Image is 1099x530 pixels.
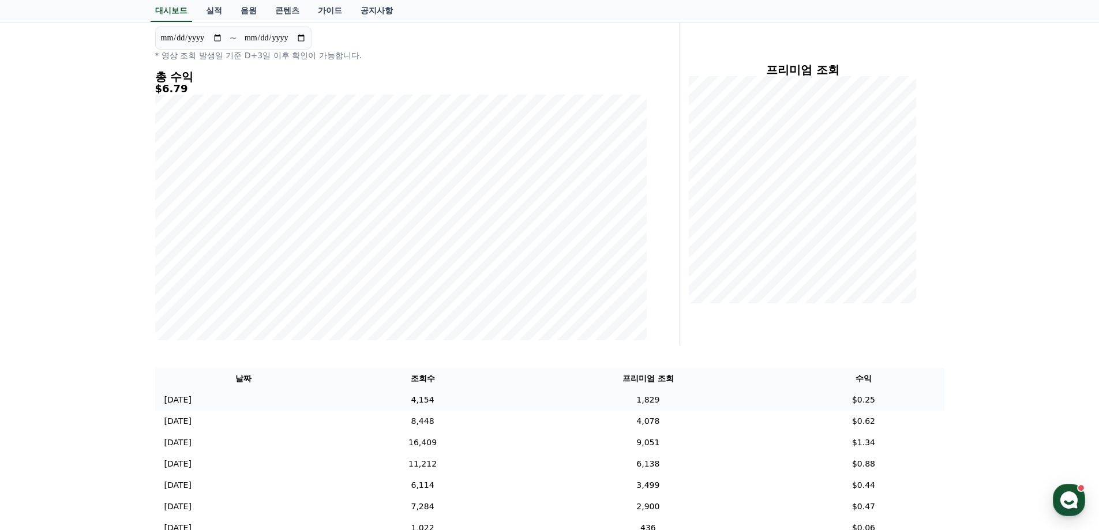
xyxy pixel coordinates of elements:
a: 설정 [149,366,222,394]
p: * 영상 조회 발생일 기준 D+3일 이후 확인이 가능합니다. [155,50,647,61]
th: 날짜 [155,368,332,389]
td: 3,499 [513,475,783,496]
td: 4,078 [513,411,783,432]
td: $0.25 [783,389,944,411]
td: $1.34 [783,432,944,453]
td: $0.44 [783,475,944,496]
th: 수익 [783,368,944,389]
td: 9,051 [513,432,783,453]
td: 6,138 [513,453,783,475]
td: $0.88 [783,453,944,475]
th: 프리미엄 조회 [513,368,783,389]
span: 설정 [178,383,192,392]
td: 6,114 [332,475,513,496]
span: 대화 [106,384,119,393]
th: 조회수 [332,368,513,389]
p: [DATE] [164,479,192,491]
td: 2,900 [513,496,783,517]
p: [DATE] [164,458,192,470]
p: [DATE] [164,437,192,449]
td: $0.47 [783,496,944,517]
td: 1,829 [513,389,783,411]
td: 16,409 [332,432,513,453]
p: [DATE] [164,394,192,406]
p: [DATE] [164,415,192,427]
a: 홈 [3,366,76,394]
td: $0.62 [783,411,944,432]
p: [DATE] [164,501,192,513]
td: 4,154 [332,389,513,411]
td: 8,448 [332,411,513,432]
h4: 프리미엄 조회 [689,63,917,76]
h4: 총 수익 [155,70,647,83]
h5: $6.79 [155,83,647,95]
td: 11,212 [332,453,513,475]
p: ~ [230,31,237,45]
span: 홈 [36,383,43,392]
td: 7,284 [332,496,513,517]
a: 대화 [76,366,149,394]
